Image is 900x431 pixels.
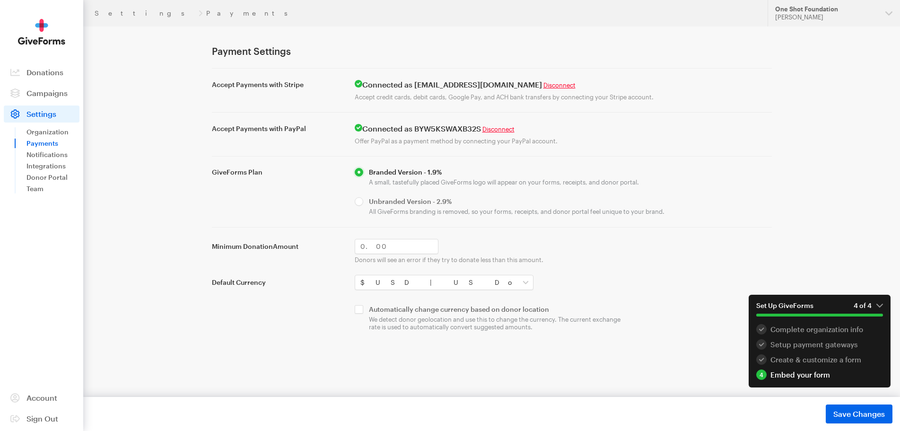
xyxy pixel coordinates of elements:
div: Complete organization info [756,324,883,334]
a: Integrations [26,160,79,172]
div: 2 [756,339,767,350]
span: Campaigns [26,88,68,97]
a: Payments [26,138,79,149]
h4: Connected as [EMAIL_ADDRESS][DOMAIN_NAME] [355,80,772,89]
a: 2 Setup payment gateways [756,339,883,350]
span: Account [26,393,57,402]
a: Notifications [26,149,79,160]
div: 3 [756,354,767,365]
label: Minimum Donation [212,242,343,251]
a: Organization [26,126,79,138]
button: Set Up GiveForms4 of 4 [749,295,891,324]
p: Accept credit cards, debit cards, Google Pay, and ACH bank transfers by connecting your Stripe ac... [355,93,772,101]
label: Accept Payments with Stripe [212,80,343,89]
a: Donor Portal [26,172,79,183]
div: Embed your form [756,369,883,380]
input: 0.00 [355,239,438,254]
h1: Payment Settings [212,45,772,57]
span: Sign Out [26,414,58,423]
a: 3 Create & customize a form [756,354,883,365]
label: Accept Payments with PayPal [212,124,343,133]
span: Donations [26,68,63,77]
button: Save Changes [826,405,892,423]
a: Settings [95,9,195,17]
a: Account [4,389,79,406]
a: Team [26,183,79,194]
div: Setup payment gateways [756,339,883,350]
span: Amount [273,242,298,250]
h4: Connected as BYW5KSWAXB32S [355,124,772,133]
a: Disconnect [543,81,576,89]
em: 4 of 4 [854,301,883,310]
label: GiveForms Plan [212,168,343,176]
a: 4 Embed your form [756,369,883,380]
div: 4 [756,369,767,380]
span: Settings [26,109,56,118]
label: Default Currency [212,278,343,287]
a: Settings [4,106,79,123]
a: Donations [4,64,79,81]
div: 1 [756,324,767,334]
a: Campaigns [4,85,79,102]
span: Save Changes [833,408,885,420]
a: Sign Out [4,410,79,427]
a: Disconnect [482,125,515,133]
div: One Shot Foundation [775,5,878,13]
div: [PERSON_NAME] [775,13,878,21]
p: Offer PayPal as a payment method by connecting your PayPal account. [355,137,772,145]
div: Create & customize a form [756,354,883,365]
img: GiveForms [18,19,65,45]
a: 1 Complete organization info [756,324,883,334]
p: Donors will see an error if they try to donate less than this amount. [355,256,772,264]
